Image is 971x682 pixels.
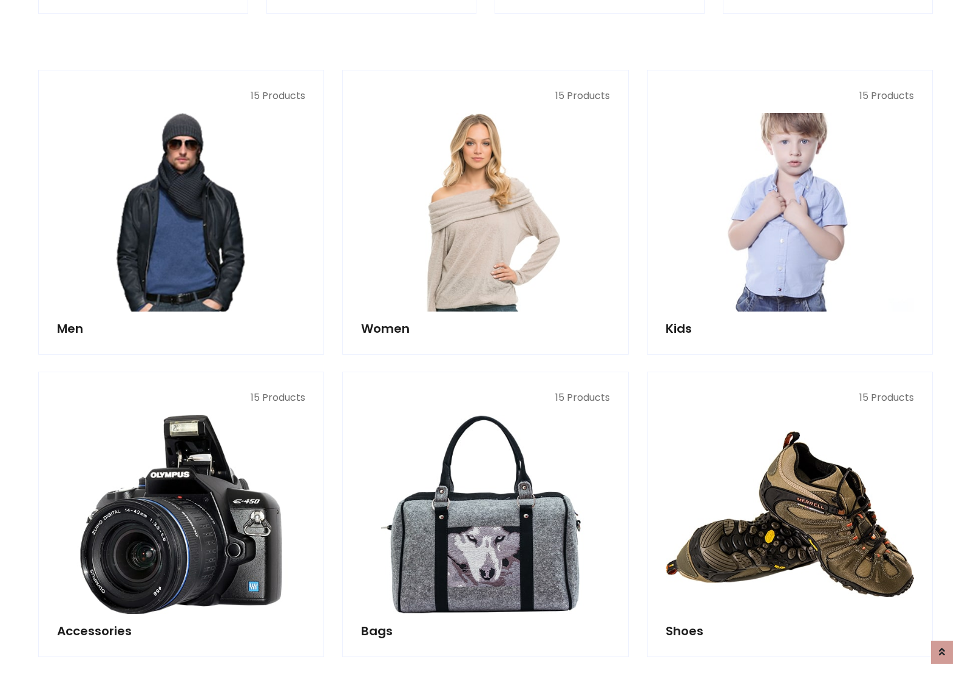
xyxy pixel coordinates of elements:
[57,321,305,336] h5: Men
[361,390,609,405] p: 15 Products
[666,624,914,638] h5: Shoes
[666,390,914,405] p: 15 Products
[666,321,914,336] h5: Kids
[361,89,609,103] p: 15 Products
[361,624,609,638] h5: Bags
[361,321,609,336] h5: Women
[57,89,305,103] p: 15 Products
[57,390,305,405] p: 15 Products
[57,624,305,638] h5: Accessories
[666,89,914,103] p: 15 Products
